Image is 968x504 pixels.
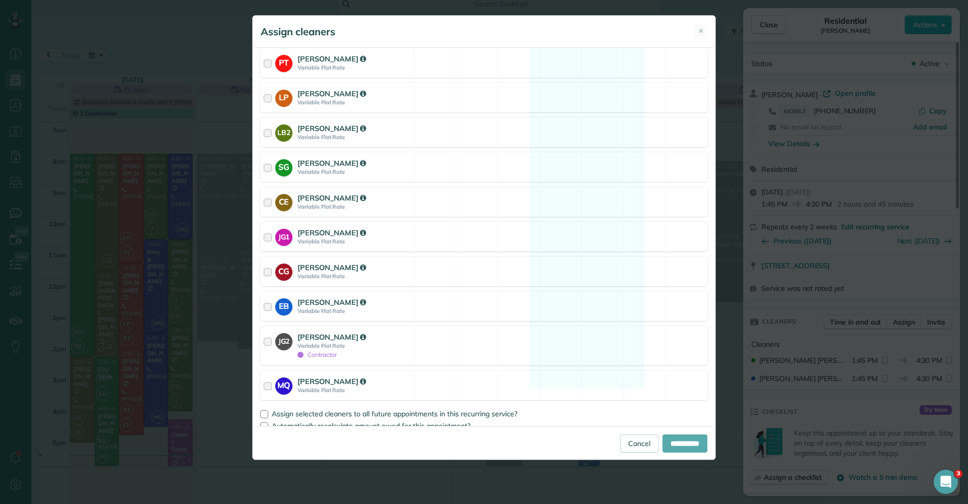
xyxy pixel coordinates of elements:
span: Assign selected cleaners to all future appointments in this recurring service? [272,409,517,418]
strong: JG1 [275,229,292,242]
a: Cancel [620,434,658,453]
strong: JG2 [275,333,292,347]
strong: LB2 [275,124,292,138]
strong: Variable Flat Rate [297,387,410,394]
strong: Variable Flat Rate [297,168,410,175]
strong: CE [275,194,292,208]
strong: [PERSON_NAME] [297,263,366,272]
strong: LP [275,90,292,104]
strong: PT [275,55,292,69]
strong: Variable Flat Rate [297,99,410,106]
h5: Assign cleaners [261,25,335,39]
strong: [PERSON_NAME] [297,54,366,64]
strong: Variable Flat Rate [297,273,410,280]
strong: Variable Flat Rate [297,134,410,141]
strong: [PERSON_NAME] [297,193,366,203]
strong: [PERSON_NAME] [297,228,366,237]
strong: [PERSON_NAME] [297,123,366,133]
span: ✕ [698,26,704,36]
span: Automatically recalculate amount owed for this appointment? [272,421,470,430]
strong: MQ [275,377,292,392]
strong: Variable Flat Rate [297,203,410,210]
strong: Variable Flat Rate [297,64,410,71]
iframe: Intercom live chat [934,470,958,494]
strong: SG [275,159,292,173]
strong: [PERSON_NAME] [297,89,366,98]
strong: [PERSON_NAME] [297,376,366,386]
strong: Variable Flat Rate [297,307,410,314]
strong: [PERSON_NAME] [297,332,366,342]
span: Contractor [297,351,337,358]
strong: [PERSON_NAME] [297,297,366,307]
strong: [PERSON_NAME] [297,158,366,168]
strong: EB [275,298,292,312]
strong: Variable Flat Rate [297,342,410,349]
strong: CG [275,264,292,278]
span: 3 [954,470,962,478]
strong: Variable Flat Rate [297,238,410,245]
